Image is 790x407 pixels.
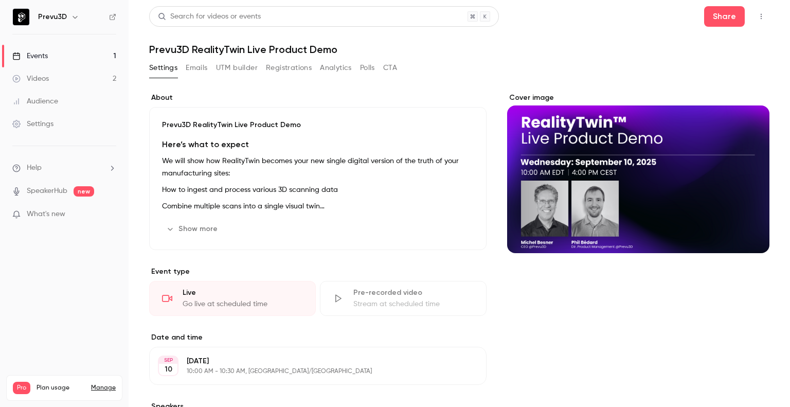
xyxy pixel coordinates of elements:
[149,43,769,56] h1: Prevu3D RealityTwin Live Product Demo
[216,60,258,76] button: UTM builder
[13,382,30,394] span: Pro
[12,96,58,107] div: Audience
[149,93,487,103] label: About
[507,93,769,253] section: Cover image
[104,210,116,219] iframe: Noticeable Trigger
[13,9,29,25] img: Prevu3D
[186,60,207,76] button: Emails
[149,60,177,76] button: Settings
[74,186,94,197] span: new
[162,200,474,213] p: Combine multiple scans into a single visual twin
[383,60,397,76] button: CTA
[183,299,303,309] div: Go live at scheduled time
[12,163,116,173] li: help-dropdown-opener
[320,281,487,316] div: Pre-recorded videoStream at scheduled time
[37,384,85,392] span: Plan usage
[38,12,67,22] h6: Prevu3D
[158,11,261,22] div: Search for videos or events
[27,163,42,173] span: Help
[187,367,432,376] p: 10:00 AM - 10:30 AM, [GEOGRAPHIC_DATA]/[GEOGRAPHIC_DATA]
[183,288,303,298] div: Live
[704,6,745,27] button: Share
[27,186,67,197] a: SpeakerHub
[149,332,487,343] label: Date and time
[266,60,312,76] button: Registrations
[159,357,177,364] div: SEP
[162,221,224,237] button: Show more
[12,51,48,61] div: Events
[320,60,352,76] button: Analytics
[162,120,474,130] p: Prevu3D RealityTwin Live Product Demo
[165,364,172,375] p: 10
[149,281,316,316] div: LiveGo live at scheduled time
[353,299,474,309] div: Stream at scheduled time
[360,60,375,76] button: Polls
[162,184,474,196] p: How to ingest and process various 3D scanning data
[187,356,432,366] p: [DATE]
[12,74,49,84] div: Videos
[162,138,474,151] h3: Here’s what to expect
[27,209,65,220] span: What's new
[149,267,487,277] p: Event type
[12,119,53,129] div: Settings
[162,155,474,180] p: We will show how RealityTwin becomes your new single digital version of the truth of your manufac...
[507,93,769,103] label: Cover image
[353,288,474,298] div: Pre-recorded video
[91,384,116,392] a: Manage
